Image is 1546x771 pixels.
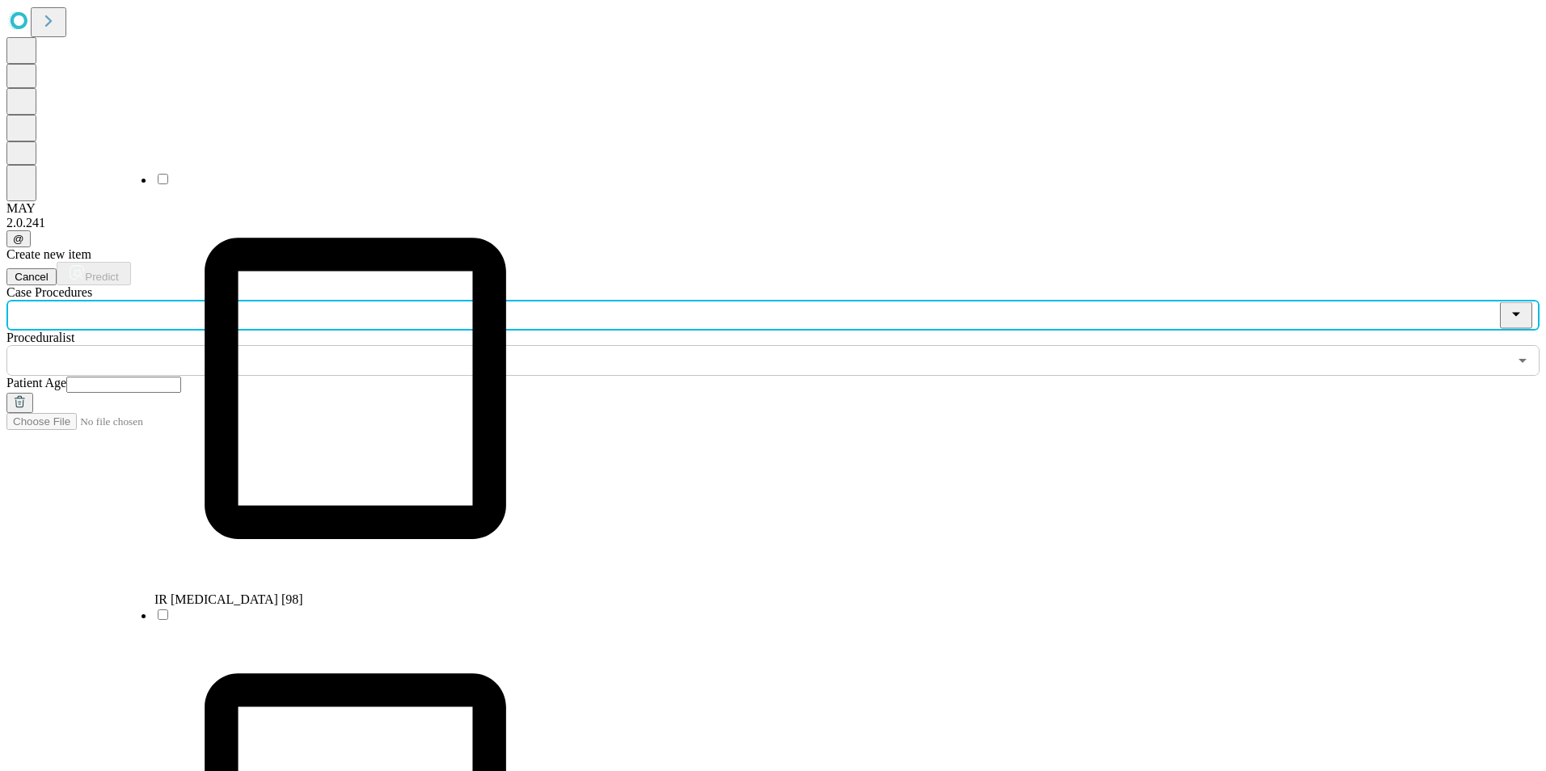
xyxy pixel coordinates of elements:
[1500,302,1532,329] button: Close
[6,376,66,390] span: Patient Age
[6,285,92,299] span: Scheduled Procedure
[85,271,118,283] span: Predict
[6,247,91,261] span: Create new item
[6,201,1540,216] div: MAY
[57,262,131,285] button: Predict
[1511,349,1534,372] button: Open
[15,271,49,283] span: Cancel
[13,233,24,245] span: @
[154,592,303,606] span: IR [MEDICAL_DATA] [98]
[6,216,1540,230] div: 2.0.241
[6,268,57,285] button: Cancel
[6,331,74,344] span: Proceduralist
[6,230,31,247] button: @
